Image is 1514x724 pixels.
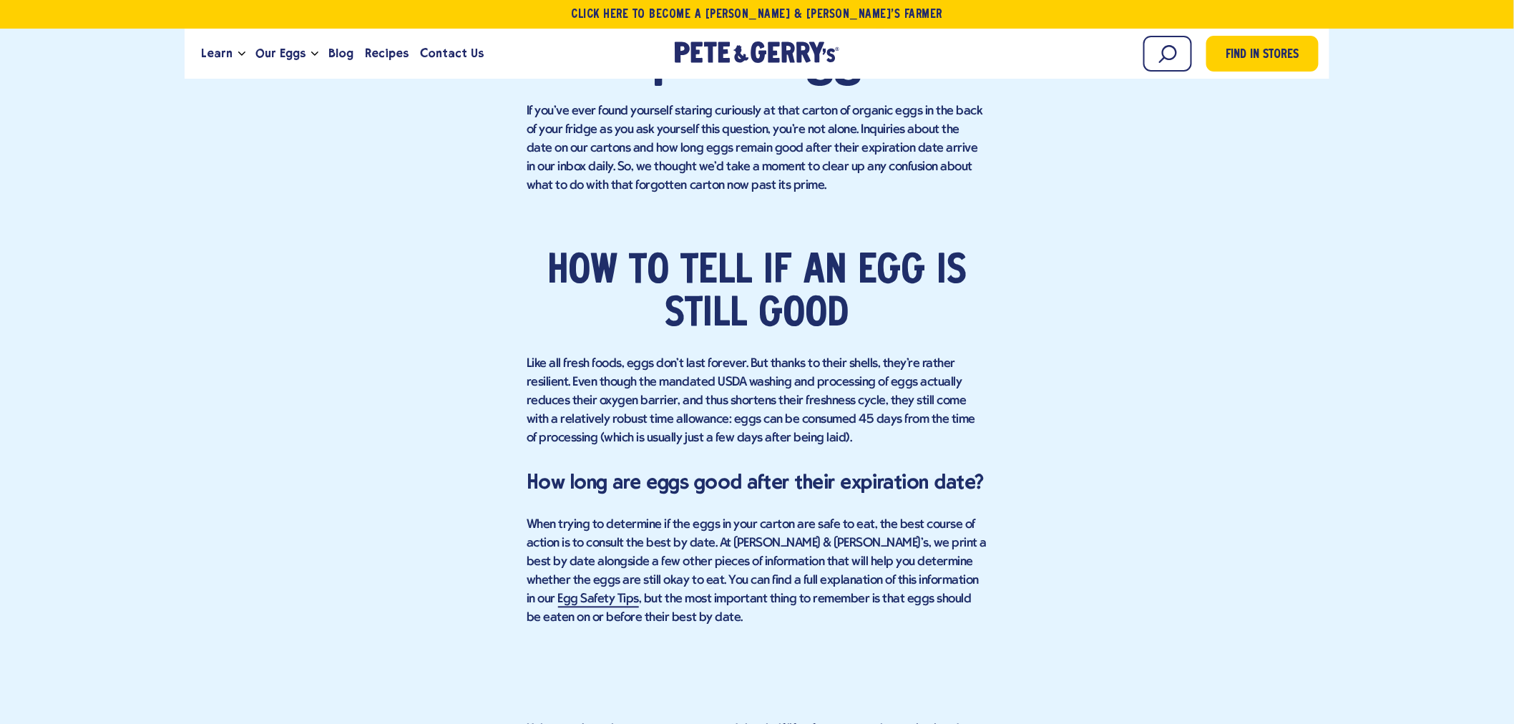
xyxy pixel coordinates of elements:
p: When trying to determine if the eggs in your carton are safe to eat, the best course of action is... [527,517,987,628]
span: Contact Us [421,44,484,62]
button: Open the dropdown menu for Our Eggs [311,52,318,57]
h3: How long are eggs good after their expiration date? [527,467,987,499]
a: Our Eggs [250,34,311,73]
p: Like all fresh foods, eggs don't last forever. But thanks to their shells, they're rather resilie... [527,356,987,449]
input: Search [1143,36,1192,72]
p: If you’ve ever found yourself staring curiously at that carton of organic eggs in the back of you... [527,102,987,195]
a: Blog [323,34,359,73]
h2: How to tell if an egg is still good [527,251,987,337]
a: Find in Stores [1206,36,1319,72]
a: Recipes [359,34,414,73]
a: Contact Us [415,34,490,73]
a: Egg Safety Tips [558,593,640,608]
span: Recipes [365,44,409,62]
span: Find in Stores [1226,46,1299,65]
a: Learn [195,34,238,73]
button: Open the dropdown menu for Learn [238,52,245,57]
span: Learn [201,44,233,62]
span: Blog [328,44,353,62]
span: Our Eggs [255,44,306,62]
